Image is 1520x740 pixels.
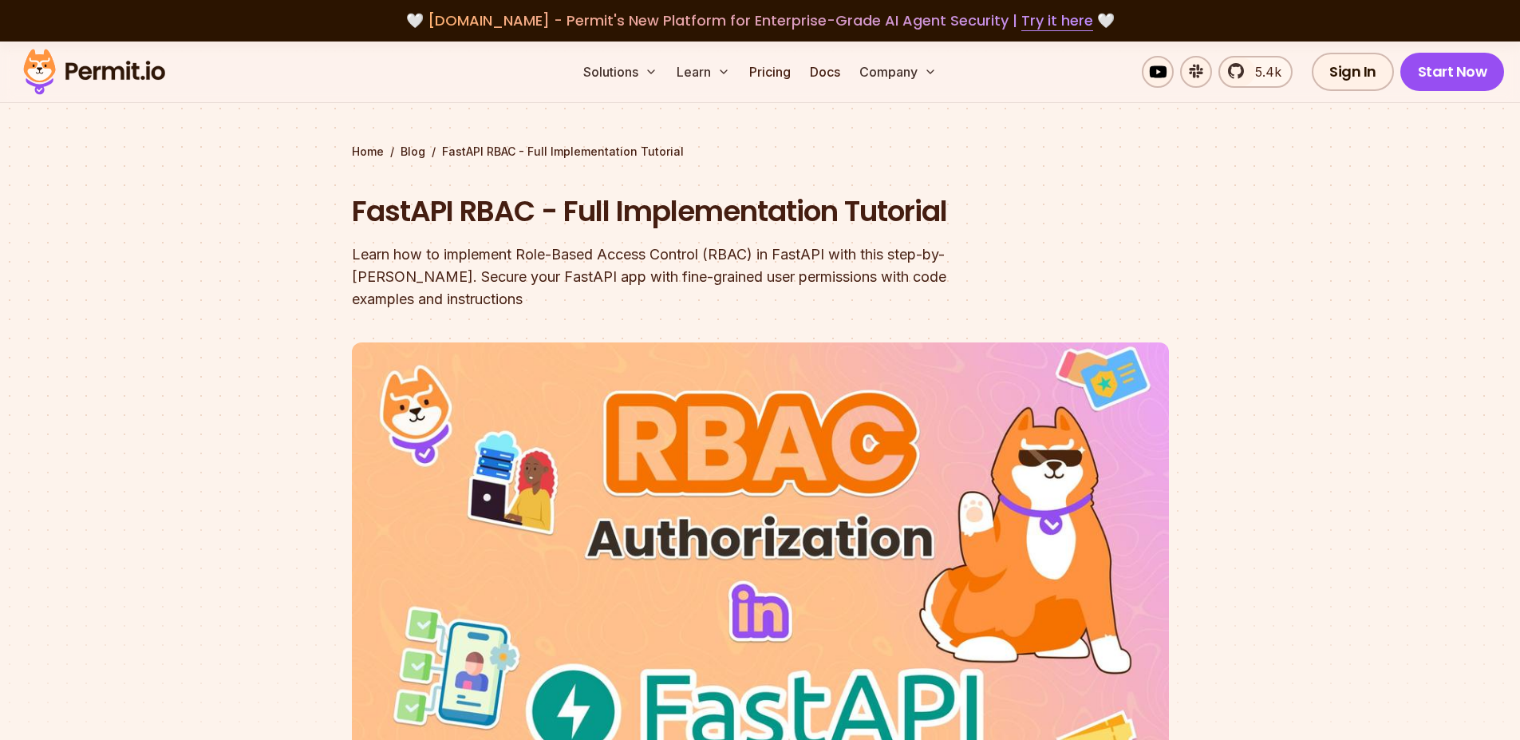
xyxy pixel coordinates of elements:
[352,144,1169,160] div: / /
[1218,56,1293,88] a: 5.4k
[1246,62,1281,81] span: 5.4k
[352,192,965,231] h1: FastAPI RBAC - Full Implementation Tutorial
[1312,53,1394,91] a: Sign In
[803,56,847,88] a: Docs
[38,10,1482,32] div: 🤍 🤍
[16,45,172,99] img: Permit logo
[352,144,384,160] a: Home
[1400,53,1505,91] a: Start Now
[1021,10,1093,31] a: Try it here
[428,10,1093,30] span: [DOMAIN_NAME] - Permit's New Platform for Enterprise-Grade AI Agent Security |
[670,56,736,88] button: Learn
[401,144,425,160] a: Blog
[577,56,664,88] button: Solutions
[743,56,797,88] a: Pricing
[853,56,943,88] button: Company
[352,243,965,311] div: Learn how to implement Role-Based Access Control (RBAC) in FastAPI with this step-by-[PERSON_NAME...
